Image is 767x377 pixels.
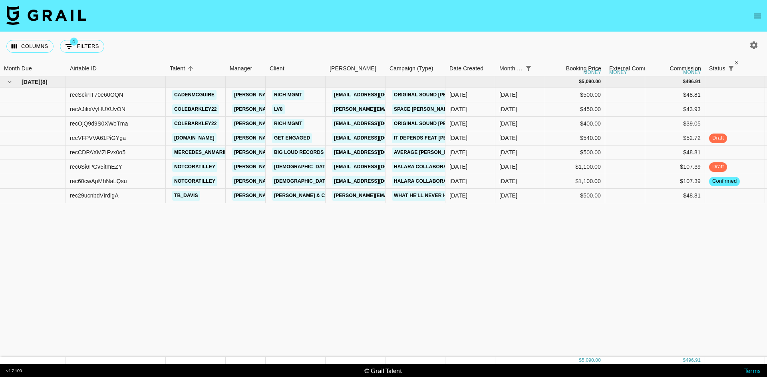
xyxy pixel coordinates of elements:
img: Grail Talent [6,6,86,25]
div: $107.39 [645,174,705,189]
div: rec6Si6PGv5itmEZY [70,163,122,171]
a: Space [PERSON_NAME] [PERSON_NAME] [392,104,497,114]
div: Month Due [499,61,523,76]
a: [PERSON_NAME][EMAIL_ADDRESS][DOMAIN_NAME] [232,176,362,186]
div: $52.72 [645,131,705,146]
div: 9/9/2025 [449,91,467,99]
button: Sort [534,63,545,74]
div: Talent [170,61,185,76]
a: [PERSON_NAME] & Co LLC [272,191,342,201]
a: cadenmcguire [172,90,217,100]
div: v 1.7.100 [6,368,22,373]
div: $107.39 [645,160,705,174]
div: $500.00 [545,88,605,102]
a: Get Engaged [272,133,312,143]
a: [PERSON_NAME][EMAIL_ADDRESS][DOMAIN_NAME] [232,148,362,158]
div: 9/13/2025 [449,191,467,199]
div: recCDPAXMZIFvx0o5 [70,148,125,156]
div: Campaign (Type) [389,61,433,76]
div: recVFPVVA61PiGYga [70,134,126,142]
div: $48.81 [645,146,705,160]
button: Show filters [60,40,104,53]
div: Manager [230,61,252,76]
div: Client [266,61,326,76]
a: [EMAIL_ADDRESS][DOMAIN_NAME] [332,162,421,172]
div: Client [270,61,284,76]
a: original sound [PERSON_NAME] [392,90,481,100]
div: $1,100.00 [545,160,605,174]
div: Sep '25 [499,120,517,128]
span: [DATE] [22,78,40,86]
div: 496.91 [686,78,701,85]
div: money [609,70,627,75]
div: Sep '25 [499,148,517,156]
div: Month Due [495,61,545,76]
span: ( 8 ) [40,78,48,86]
div: 496.91 [686,357,701,364]
span: draft [709,134,727,142]
a: [DEMOGRAPHIC_DATA] [272,176,332,186]
button: Sort [737,63,748,74]
a: What He'll Never Have [PERSON_NAME] [392,191,501,201]
div: Sep '25 [499,134,517,142]
a: Average [PERSON_NAME] & Plain [PERSON_NAME] [392,148,525,158]
a: Halara collaboration [392,176,460,186]
span: draft [709,163,727,171]
a: Rich MGMT [272,119,304,129]
a: [PERSON_NAME][EMAIL_ADDRESS][DOMAIN_NAME] [232,162,362,172]
div: Date Created [449,61,483,76]
div: $ [579,78,582,85]
button: Show filters [725,63,737,74]
a: [PERSON_NAME][EMAIL_ADDRESS][PERSON_NAME][DOMAIN_NAME] [332,191,503,201]
a: colebarkley22 [172,104,219,114]
div: $450.00 [545,102,605,117]
a: [EMAIL_ADDRESS][DOMAIN_NAME] [332,148,421,158]
div: 5,090.00 [582,357,601,364]
div: 5,090.00 [582,78,601,85]
div: Booker [326,61,385,76]
a: LV8 [272,104,285,114]
div: $ [683,357,686,364]
a: [PERSON_NAME][EMAIL_ADDRESS][DOMAIN_NAME] [232,133,362,143]
div: $540.00 [545,131,605,146]
a: notcoratilley [172,176,217,186]
a: [EMAIL_ADDRESS][DOMAIN_NAME] [332,133,421,143]
div: $39.05 [645,117,705,131]
a: [PERSON_NAME][EMAIL_ADDRESS][DOMAIN_NAME] [332,104,462,114]
button: Select columns [6,40,54,53]
div: $ [579,357,582,364]
div: Sep '25 [499,191,517,199]
a: [DOMAIN_NAME] [172,133,217,143]
a: [PERSON_NAME][EMAIL_ADDRESS][DOMAIN_NAME] [232,119,362,129]
div: 3 active filters [725,63,737,74]
div: money [683,70,701,75]
div: © Grail Talent [364,367,402,375]
a: notcoratilley [172,162,217,172]
a: original sound [PERSON_NAME] [392,119,481,129]
div: $400.00 [545,117,605,131]
span: 3 [733,59,741,67]
div: $ [683,78,686,85]
div: Sep '25 [499,177,517,185]
a: [PERSON_NAME][EMAIL_ADDRESS][DOMAIN_NAME] [232,104,362,114]
div: money [583,70,601,75]
div: $500.00 [545,189,605,203]
div: $48.81 [645,88,705,102]
a: [PERSON_NAME][EMAIL_ADDRESS][DOMAIN_NAME] [232,191,362,201]
a: Rich MGMT [272,90,304,100]
div: Booking Price [566,61,601,76]
a: It Depends feat [PERSON_NAME] [392,133,481,143]
div: recSckrIT70e60OQN [70,91,123,99]
div: 9/9/2025 [449,120,467,128]
div: 9/11/2025 [449,148,467,156]
a: [EMAIL_ADDRESS][DOMAIN_NAME] [332,119,421,129]
a: Big Loud Records [272,148,326,158]
div: Commission [670,61,701,76]
div: [PERSON_NAME] [330,61,376,76]
div: Sep '25 [499,91,517,99]
div: recOjQ9d9S0XWoTma [70,120,128,128]
a: [EMAIL_ADDRESS][DOMAIN_NAME] [332,176,421,186]
span: confirmed [709,178,740,185]
div: $500.00 [545,146,605,160]
div: 7/31/2025 [449,163,467,171]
